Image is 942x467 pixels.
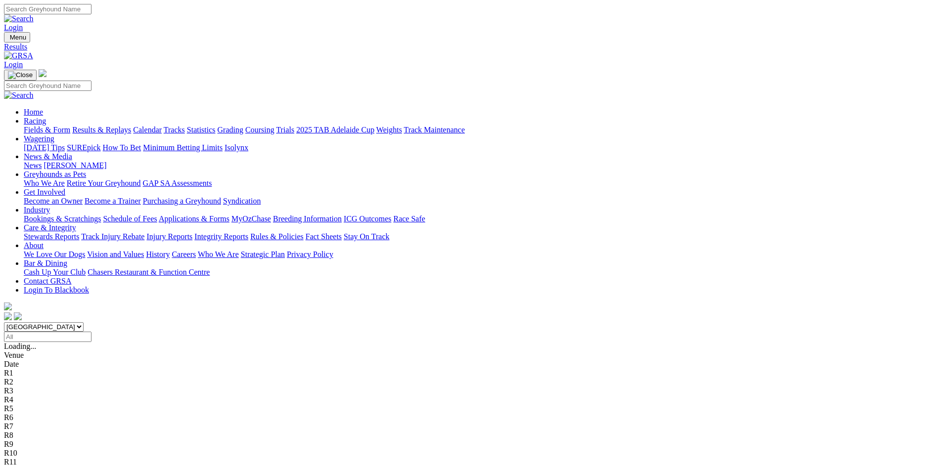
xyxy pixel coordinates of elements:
a: Fact Sheets [306,232,342,241]
img: GRSA [4,51,33,60]
a: Purchasing a Greyhound [143,197,221,205]
img: facebook.svg [4,312,12,320]
a: Login To Blackbook [24,286,89,294]
a: Get Involved [24,188,65,196]
a: Greyhounds as Pets [24,170,86,178]
input: Select date [4,332,91,342]
div: R1 [4,369,938,378]
div: R10 [4,449,938,458]
a: Rules & Policies [250,232,304,241]
a: Who We Are [24,179,65,187]
a: Injury Reports [146,232,192,241]
div: Bar & Dining [24,268,938,277]
a: Care & Integrity [24,223,76,232]
a: We Love Our Dogs [24,250,85,258]
div: Care & Integrity [24,232,938,241]
a: 2025 TAB Adelaide Cup [296,126,374,134]
a: Strategic Plan [241,250,285,258]
div: R7 [4,422,938,431]
a: Home [24,108,43,116]
div: R3 [4,386,938,395]
a: News & Media [24,152,72,161]
a: Who We Are [198,250,239,258]
a: Privacy Policy [287,250,333,258]
a: How To Bet [103,143,141,152]
a: Bar & Dining [24,259,67,267]
div: R2 [4,378,938,386]
a: Isolynx [224,143,248,152]
a: Minimum Betting Limits [143,143,223,152]
div: R4 [4,395,938,404]
a: Coursing [245,126,274,134]
div: Racing [24,126,938,134]
img: twitter.svg [14,312,22,320]
input: Search [4,4,91,14]
a: Trials [276,126,294,134]
div: Greyhounds as Pets [24,179,938,188]
a: Syndication [223,197,261,205]
a: Stay On Track [344,232,389,241]
a: Results & Replays [72,126,131,134]
a: Schedule of Fees [103,214,157,223]
button: Toggle navigation [4,32,30,42]
a: About [24,241,44,250]
a: Become an Owner [24,197,83,205]
a: Cash Up Your Club [24,268,86,276]
div: Venue [4,351,938,360]
a: Results [4,42,938,51]
div: About [24,250,938,259]
a: [PERSON_NAME] [44,161,106,170]
span: Loading... [4,342,36,350]
a: Careers [172,250,196,258]
a: GAP SA Assessments [143,179,212,187]
img: Search [4,91,34,100]
div: R5 [4,404,938,413]
a: Track Injury Rebate [81,232,144,241]
a: SUREpick [67,143,100,152]
a: History [146,250,170,258]
div: News & Media [24,161,938,170]
a: Contact GRSA [24,277,71,285]
a: Grading [218,126,243,134]
a: MyOzChase [231,214,271,223]
img: logo-grsa-white.png [39,69,46,77]
div: R9 [4,440,938,449]
a: Track Maintenance [404,126,465,134]
button: Toggle navigation [4,70,37,81]
div: Wagering [24,143,938,152]
div: Date [4,360,938,369]
a: Retire Your Greyhound [67,179,141,187]
a: Racing [24,117,46,125]
a: News [24,161,42,170]
a: Industry [24,206,50,214]
img: Close [8,71,33,79]
a: Integrity Reports [194,232,248,241]
a: Calendar [133,126,162,134]
div: Get Involved [24,197,938,206]
a: ICG Outcomes [344,214,391,223]
span: Menu [10,34,26,41]
a: Fields & Form [24,126,70,134]
a: Tracks [164,126,185,134]
a: Stewards Reports [24,232,79,241]
div: R6 [4,413,938,422]
div: Industry [24,214,938,223]
img: logo-grsa-white.png [4,302,12,310]
a: Race Safe [393,214,425,223]
a: Become a Trainer [85,197,141,205]
a: Chasers Restaurant & Function Centre [88,268,210,276]
a: Vision and Values [87,250,144,258]
div: R8 [4,431,938,440]
div: R11 [4,458,938,467]
img: Search [4,14,34,23]
a: Applications & Forms [159,214,229,223]
a: Wagering [24,134,54,143]
input: Search [4,81,91,91]
a: Statistics [187,126,216,134]
a: Login [4,23,23,32]
a: Breeding Information [273,214,342,223]
a: Login [4,60,23,69]
a: [DATE] Tips [24,143,65,152]
a: Bookings & Scratchings [24,214,101,223]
